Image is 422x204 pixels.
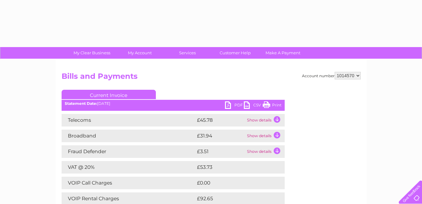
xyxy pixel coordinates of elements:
a: Print [263,101,282,110]
td: Show details [245,130,285,142]
a: Current Invoice [62,90,156,99]
a: Customer Help [209,47,261,59]
a: PDF [225,101,244,110]
td: Broadband [62,130,195,142]
a: Services [162,47,213,59]
td: VOIP Call Charges [62,177,195,189]
td: Telecoms [62,114,195,126]
div: [DATE] [62,101,285,106]
td: Show details [245,114,285,126]
td: £45.78 [195,114,245,126]
td: £0.00 [195,177,270,189]
td: Fraud Defender [62,145,195,158]
a: CSV [244,101,263,110]
td: £31.94 [195,130,245,142]
td: £3.51 [195,145,245,158]
a: My Clear Business [66,47,118,59]
b: Statement Date: [65,101,97,106]
a: Make A Payment [257,47,309,59]
div: Account number [302,72,361,79]
td: VAT @ 20% [62,161,195,174]
td: Show details [245,145,285,158]
a: My Account [114,47,166,59]
h2: Bills and Payments [62,72,361,84]
td: £53.73 [195,161,272,174]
